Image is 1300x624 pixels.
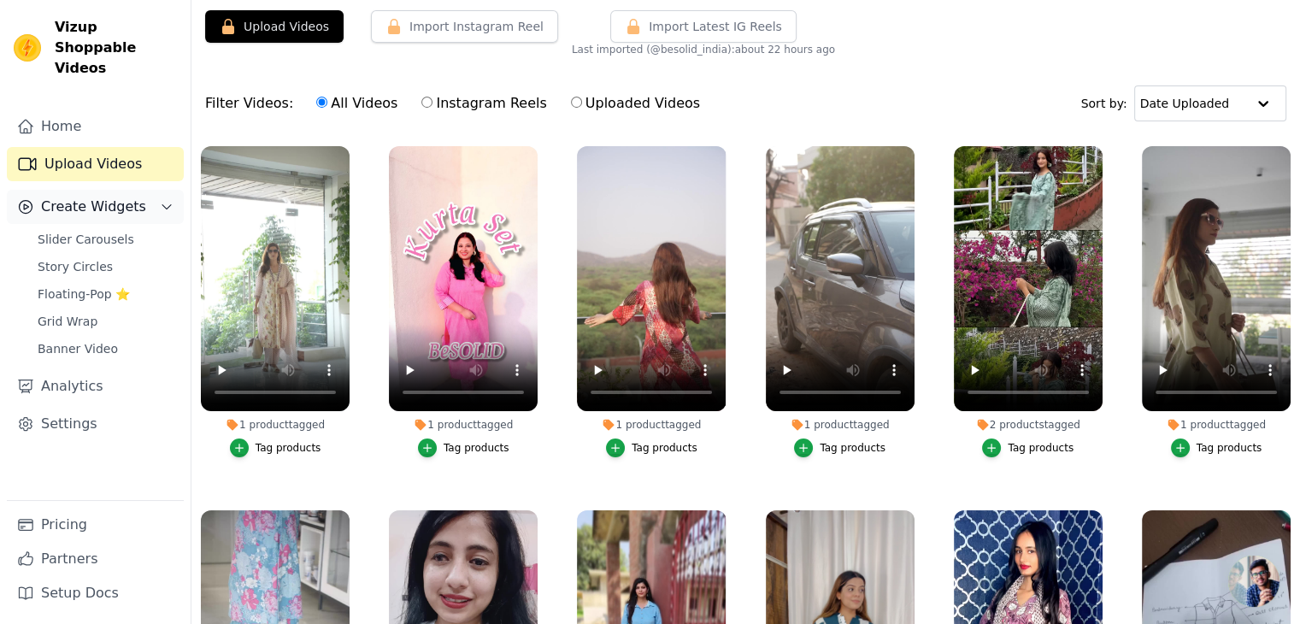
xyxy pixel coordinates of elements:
[38,231,134,248] span: Slider Carousels
[610,10,797,43] button: Import Latest IG Reels
[1171,439,1262,457] button: Tag products
[201,418,350,432] div: 1 product tagged
[1008,441,1074,455] div: Tag products
[421,92,547,115] label: Instagram Reels
[766,418,915,432] div: 1 product tagged
[649,18,782,35] span: Import Latest IG Reels
[1197,441,1262,455] div: Tag products
[7,576,184,610] a: Setup Docs
[27,227,184,251] a: Slider Carousels
[7,190,184,224] button: Create Widgets
[444,441,509,455] div: Tag products
[205,84,709,123] div: Filter Videos:
[606,439,697,457] button: Tag products
[1228,556,1279,607] a: Open chat
[41,197,146,217] span: Create Widgets
[316,97,327,108] input: All Videos
[570,92,701,115] label: Uploaded Videos
[571,97,582,108] input: Uploaded Videos
[389,418,538,432] div: 1 product tagged
[1081,85,1287,121] div: Sort by:
[7,508,184,542] a: Pricing
[38,313,97,330] span: Grid Wrap
[27,337,184,361] a: Banner Video
[7,542,184,576] a: Partners
[954,418,1103,432] div: 2 products tagged
[820,441,885,455] div: Tag products
[418,439,509,457] button: Tag products
[38,258,113,275] span: Story Circles
[256,441,321,455] div: Tag products
[7,147,184,181] a: Upload Videos
[7,369,184,403] a: Analytics
[794,439,885,457] button: Tag products
[7,407,184,441] a: Settings
[7,109,184,144] a: Home
[205,10,344,43] button: Upload Videos
[27,255,184,279] a: Story Circles
[38,286,130,303] span: Floating-Pop ⭐
[27,282,184,306] a: Floating-Pop ⭐
[572,43,835,56] span: Last imported (@ besolid_india ): about 22 hours ago
[55,17,177,79] span: Vizup Shoppable Videos
[1142,418,1291,432] div: 1 product tagged
[14,34,41,62] img: Vizup
[38,340,118,357] span: Banner Video
[632,441,697,455] div: Tag products
[421,97,432,108] input: Instagram Reels
[982,439,1074,457] button: Tag products
[371,10,558,43] button: Import Instagram Reel
[27,309,184,333] a: Grid Wrap
[230,439,321,457] button: Tag products
[315,92,398,115] label: All Videos
[577,418,726,432] div: 1 product tagged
